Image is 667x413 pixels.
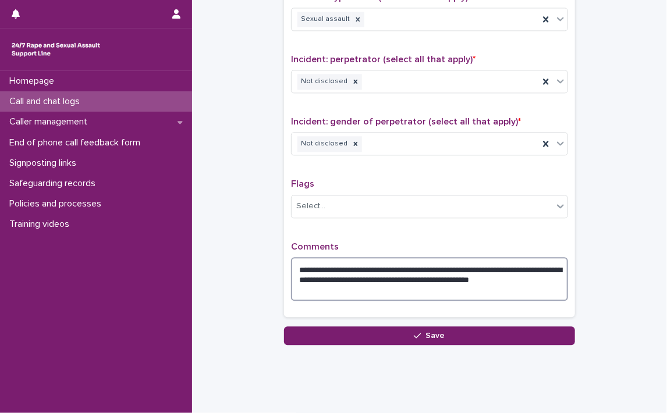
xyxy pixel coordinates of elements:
[291,55,476,64] span: Incident: perpetrator (select all that apply)
[297,74,349,90] div: Not disclosed
[291,242,339,251] span: Comments
[9,38,102,61] img: rhQMoQhaT3yELyF149Cw
[5,198,111,209] p: Policies and processes
[296,200,325,212] div: Select...
[5,137,150,148] p: End of phone call feedback form
[5,219,79,230] p: Training videos
[284,326,575,345] button: Save
[297,136,349,152] div: Not disclosed
[426,332,445,340] span: Save
[5,116,97,127] p: Caller management
[291,117,521,126] span: Incident: gender of perpetrator (select all that apply)
[5,178,105,189] p: Safeguarding records
[5,158,86,169] p: Signposting links
[5,76,63,87] p: Homepage
[5,96,89,107] p: Call and chat logs
[297,12,352,27] div: Sexual assault
[291,179,314,188] span: Flags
